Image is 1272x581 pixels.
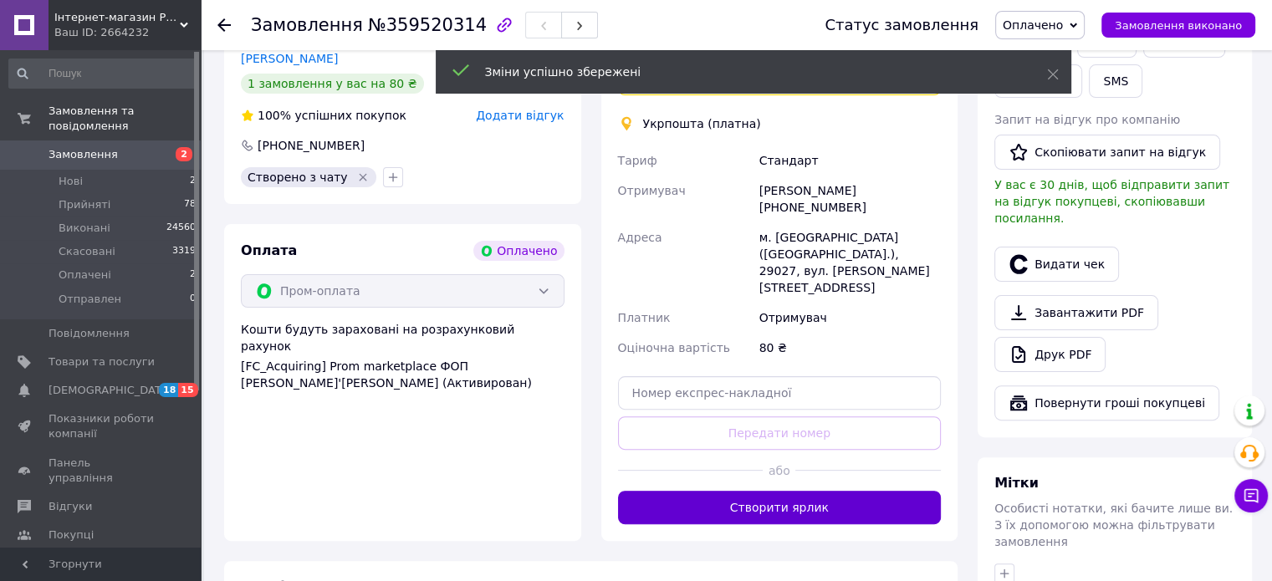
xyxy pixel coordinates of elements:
span: Створено з чату [248,171,348,184]
span: Замовлення та повідомлення [49,104,201,134]
span: Оплачено [1003,18,1063,32]
div: м. [GEOGRAPHIC_DATA] ([GEOGRAPHIC_DATA].), 29027, вул. [PERSON_NAME][STREET_ADDRESS] [756,222,944,303]
span: 15 [178,383,197,397]
input: Номер експрес-накладної [618,376,942,410]
button: SMS [1089,64,1142,98]
span: Запит на відгук про компанію [994,113,1180,126]
span: Отправлен [59,292,121,307]
div: Зміни успішно збережені [485,64,1005,80]
span: 2 [176,147,192,161]
button: Видати чек [994,247,1119,282]
span: Особисті нотатки, які бачите лише ви. З їх допомогою можна фільтрувати замовлення [994,502,1233,548]
span: Тариф [618,154,657,167]
span: або [763,462,795,479]
span: Замовлення виконано [1115,19,1242,32]
span: Виконані [59,221,110,236]
a: [PERSON_NAME] [241,52,338,65]
span: Платник [618,311,671,324]
span: Скасовані [59,244,115,259]
span: Прийняті [59,197,110,212]
span: 2 [190,174,196,189]
span: 0 [190,292,196,307]
span: У вас є 30 днів, щоб відправити запит на відгук покупцеві, скопіювавши посилання. [994,178,1229,225]
div: Кошти будуть зараховані на розрахунковий рахунок [241,321,564,391]
span: Оціночна вартість [618,341,730,354]
div: Статус замовлення [825,17,978,33]
div: Отримувач [756,303,944,333]
span: Додати відгук [476,109,564,122]
button: Створити ярлик [618,491,942,524]
span: 24560 [166,221,196,236]
div: 80 ₴ [756,333,944,363]
div: 1 замовлення у вас на 80 ₴ [241,74,424,94]
span: 3319 [172,244,196,259]
div: Оплачено [473,241,564,261]
div: Повернутися назад [217,17,231,33]
div: Стандарт [756,145,944,176]
a: Завантажити PDF [994,295,1158,330]
div: Ваш ID: 2664232 [54,25,201,40]
span: Інтернет-магазин PULTSHOP [54,10,180,25]
span: Замовлення [49,147,118,162]
span: Мітки [994,475,1039,491]
svg: Видалити мітку [356,171,370,184]
span: Покупці [49,527,94,543]
a: Друк PDF [994,337,1106,372]
span: Відгуки [49,499,92,514]
span: 78 [184,197,196,212]
span: Товари та послуги [49,354,155,369]
span: Показники роботи компанії [49,411,155,441]
span: 100% [258,109,291,122]
span: 2 [190,268,196,283]
span: Повідомлення [49,326,130,341]
div: [PHONE_NUMBER] [256,137,366,154]
button: Повернути гроші покупцеві [994,385,1219,420]
span: Оплачені [59,268,111,283]
span: 18 [159,383,178,397]
div: успішних покупок [241,107,406,124]
span: Замовлення [251,15,363,35]
span: Панель управління [49,456,155,486]
button: Чат з покупцем [1234,479,1268,512]
span: Нові [59,174,83,189]
span: Оплата [241,242,297,258]
button: Скопіювати запит на відгук [994,135,1220,170]
button: Замовлення виконано [1101,13,1255,38]
div: [PERSON_NAME] [PHONE_NUMBER] [756,176,944,222]
div: Укрпошта (платна) [639,115,765,132]
span: [DEMOGRAPHIC_DATA] [49,383,172,398]
span: №359520314 [368,15,487,35]
div: [FC_Acquiring] Prom marketplace ФОП [PERSON_NAME]'[PERSON_NAME] (Активирован) [241,358,564,391]
input: Пошук [8,59,197,89]
span: Адреса [618,231,662,244]
span: Отримувач [618,184,686,197]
